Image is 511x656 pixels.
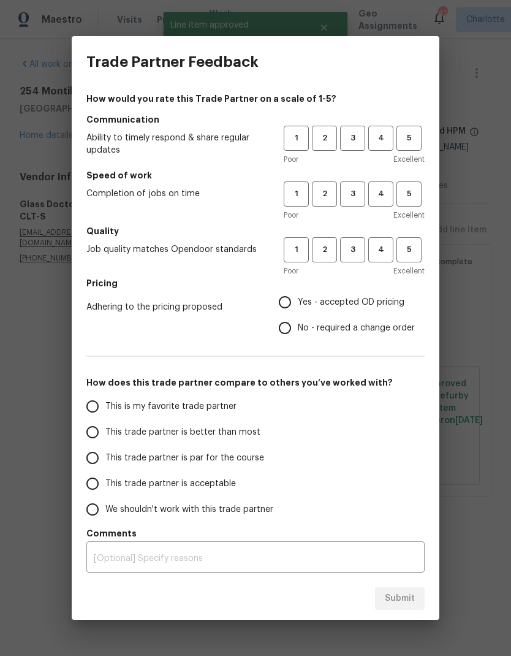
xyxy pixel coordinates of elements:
h5: Pricing [86,277,425,289]
button: 5 [396,181,422,207]
span: Excellent [393,153,425,166]
span: 5 [398,131,420,145]
span: Yes - accepted OD pricing [298,296,404,309]
button: 5 [396,237,422,262]
button: 1 [284,181,309,207]
h5: Comments [86,527,425,540]
span: Poor [284,153,298,166]
span: 1 [285,187,308,201]
span: 3 [341,187,364,201]
span: 3 [341,131,364,145]
h5: Speed of work [86,169,425,181]
span: No - required a change order [298,322,415,335]
span: Excellent [393,209,425,221]
span: 4 [369,131,392,145]
span: 2 [313,243,336,257]
button: 2 [312,237,337,262]
button: 3 [340,237,365,262]
button: 4 [368,237,393,262]
h5: Quality [86,225,425,237]
h5: How does this trade partner compare to others you’ve worked with? [86,376,425,389]
button: 3 [340,126,365,151]
h5: Communication [86,113,425,126]
div: How does this trade partner compare to others you’ve worked with? [86,394,425,522]
button: 5 [396,126,422,151]
span: Poor [284,209,298,221]
span: Poor [284,265,298,277]
span: 1 [285,131,308,145]
h4: How would you rate this Trade Partner on a scale of 1-5? [86,93,425,105]
span: This is my favorite trade partner [105,400,237,413]
span: 4 [369,187,392,201]
span: Adhering to the pricing proposed [86,301,259,313]
button: 4 [368,181,393,207]
span: This trade partner is better than most [105,426,260,439]
span: This trade partner is acceptable [105,478,236,490]
span: 4 [369,243,392,257]
span: This trade partner is par for the course [105,452,264,465]
span: Job quality matches Opendoor standards [86,243,264,256]
span: Completion of jobs on time [86,188,264,200]
span: Excellent [393,265,425,277]
h3: Trade Partner Feedback [86,53,259,71]
button: 4 [368,126,393,151]
button: 3 [340,181,365,207]
span: 2 [313,131,336,145]
button: 1 [284,237,309,262]
span: 3 [341,243,364,257]
button: 1 [284,126,309,151]
span: 2 [313,187,336,201]
span: Ability to timely respond & share regular updates [86,132,264,156]
button: 2 [312,181,337,207]
span: 1 [285,243,308,257]
span: 5 [398,187,420,201]
button: 2 [312,126,337,151]
div: Pricing [279,289,425,341]
span: We shouldn't work with this trade partner [105,503,273,516]
span: 5 [398,243,420,257]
